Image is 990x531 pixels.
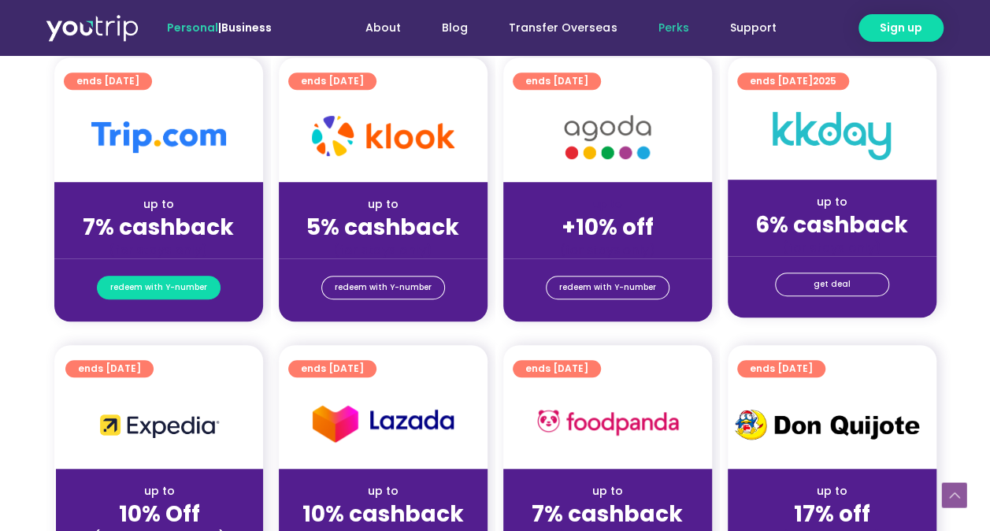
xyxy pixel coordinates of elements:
[737,360,825,377] a: ends [DATE]
[516,483,699,499] div: up to
[345,13,421,43] a: About
[562,212,654,243] strong: +10% off
[167,20,272,35] span: |
[814,273,851,295] span: get deal
[335,277,432,299] span: redeem with Y-number
[65,360,154,377] a: ends [DATE]
[737,72,849,90] a: ends [DATE]2025
[513,72,601,90] a: ends [DATE]
[119,499,200,529] strong: 10% Off
[513,360,601,377] a: ends [DATE]
[291,242,475,258] div: (for stays only)
[314,13,796,43] nav: Menu
[291,196,475,213] div: up to
[291,483,475,499] div: up to
[97,276,221,299] a: redeem with Y-number
[67,242,250,258] div: (for stays only)
[167,20,218,35] span: Personal
[516,242,699,258] div: (for stays only)
[546,276,669,299] a: redeem with Y-number
[559,277,656,299] span: redeem with Y-number
[525,72,588,90] span: ends [DATE]
[740,483,924,499] div: up to
[64,72,152,90] a: ends [DATE]
[69,483,250,499] div: up to
[301,72,364,90] span: ends [DATE]
[775,273,889,296] a: get deal
[302,499,464,529] strong: 10% cashback
[221,20,272,35] a: Business
[301,360,364,377] span: ends [DATE]
[709,13,796,43] a: Support
[288,72,376,90] a: ends [DATE]
[488,13,637,43] a: Transfer Overseas
[813,74,836,87] span: 2025
[858,14,944,42] a: Sign up
[750,72,836,90] span: ends [DATE]
[76,72,139,90] span: ends [DATE]
[637,13,709,43] a: Perks
[421,13,488,43] a: Blog
[288,360,376,377] a: ends [DATE]
[750,360,813,377] span: ends [DATE]
[110,277,207,299] span: redeem with Y-number
[593,196,622,212] span: up to
[78,360,141,377] span: ends [DATE]
[321,276,445,299] a: redeem with Y-number
[740,240,924,256] div: (for stays only)
[740,194,924,210] div: up to
[525,360,588,377] span: ends [DATE]
[83,212,234,243] strong: 7% cashback
[755,210,908,240] strong: 6% cashback
[306,212,459,243] strong: 5% cashback
[794,499,870,529] strong: 17% off
[532,499,683,529] strong: 7% cashback
[67,196,250,213] div: up to
[880,20,922,36] span: Sign up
